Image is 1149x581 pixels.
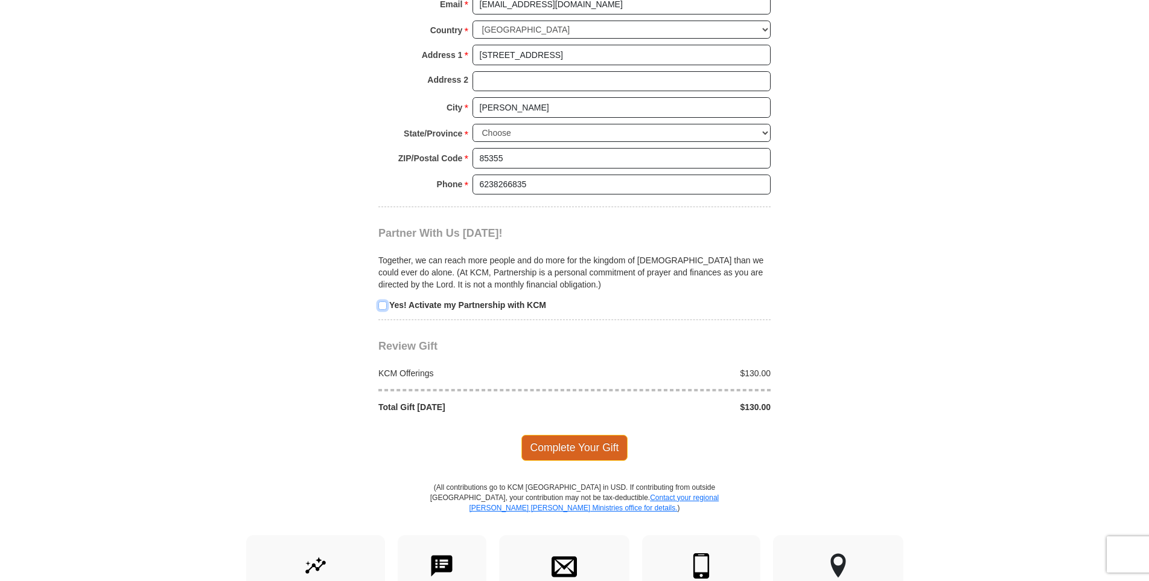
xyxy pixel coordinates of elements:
div: $130.00 [574,367,777,379]
strong: State/Province [404,125,462,142]
img: text-to-give.svg [429,553,454,579]
strong: Address 2 [427,71,468,88]
strong: City [447,99,462,116]
strong: Yes! Activate my Partnership with KCM [389,300,546,310]
p: (All contributions go to KCM [GEOGRAPHIC_DATA] in USD. If contributing from outside [GEOGRAPHIC_D... [430,483,719,535]
img: mobile.svg [689,553,714,579]
img: envelope.svg [552,553,577,579]
strong: Phone [437,176,463,193]
img: other-region [830,553,847,579]
div: KCM Offerings [372,367,575,379]
strong: ZIP/Postal Code [398,150,463,167]
div: $130.00 [574,401,777,413]
a: Contact your regional [PERSON_NAME] [PERSON_NAME] Ministries office for details. [469,493,719,512]
p: Together, we can reach more people and do more for the kingdom of [DEMOGRAPHIC_DATA] than we coul... [378,254,771,290]
strong: Address 1 [422,47,463,63]
strong: Country [430,22,463,39]
div: Total Gift [DATE] [372,401,575,413]
span: Complete Your Gift [521,435,628,460]
span: Review Gift [378,340,438,352]
img: give-by-stock.svg [303,553,328,579]
span: Partner With Us [DATE]! [378,227,503,239]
